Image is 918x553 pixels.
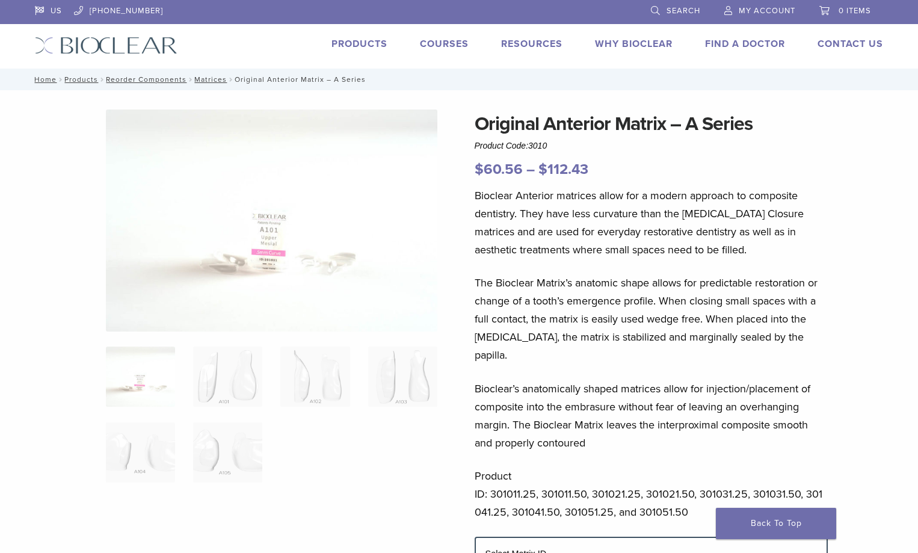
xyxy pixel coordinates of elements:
span: / [186,76,194,82]
p: Bioclear’s anatomically shaped matrices allow for injection/placement of composite into the embra... [475,380,828,452]
a: Why Bioclear [595,38,673,50]
img: Bioclear [35,37,177,54]
p: The Bioclear Matrix’s anatomic shape allows for predictable restoration or change of a tooth’s em... [475,274,828,364]
span: / [57,76,64,82]
a: Matrices [194,75,227,84]
bdi: 112.43 [538,161,588,178]
a: Back To Top [716,508,836,539]
a: Courses [420,38,469,50]
span: My Account [739,6,795,16]
p: Bioclear Anterior matrices allow for a modern approach to composite dentistry. They have less cur... [475,187,828,259]
a: Home [31,75,57,84]
span: $ [538,161,547,178]
img: Original Anterior Matrix - A Series - Image 6 [193,422,262,483]
h1: Original Anterior Matrix – A Series [475,110,828,138]
img: Original Anterior Matrix - A Series - Image 5 [106,422,175,483]
span: Product Code: [475,141,547,150]
a: Find A Doctor [705,38,785,50]
span: / [98,76,106,82]
a: Products [64,75,98,84]
nav: Original Anterior Matrix – A Series [26,69,892,90]
a: Reorder Components [106,75,186,84]
img: Anterior Original A Series Matrices [106,110,438,332]
img: Original Anterior Matrix - A Series - Image 3 [280,347,350,407]
p: Product ID: 301011.25, 301011.50, 301021.25, 301021.50, 301031.25, 301031.50, 301041.25, 301041.5... [475,467,828,521]
span: 0 items [839,6,871,16]
img: Anterior-Original-A-Series-Matrices-324x324.jpg [106,347,175,407]
img: Original Anterior Matrix - A Series - Image 4 [368,347,437,407]
a: Contact Us [818,38,883,50]
a: Products [331,38,387,50]
span: Search [667,6,700,16]
span: 3010 [528,141,547,150]
span: $ [475,161,484,178]
span: / [227,76,235,82]
img: Original Anterior Matrix - A Series - Image 2 [193,347,262,407]
a: Resources [501,38,562,50]
bdi: 60.56 [475,161,523,178]
span: – [526,161,535,178]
